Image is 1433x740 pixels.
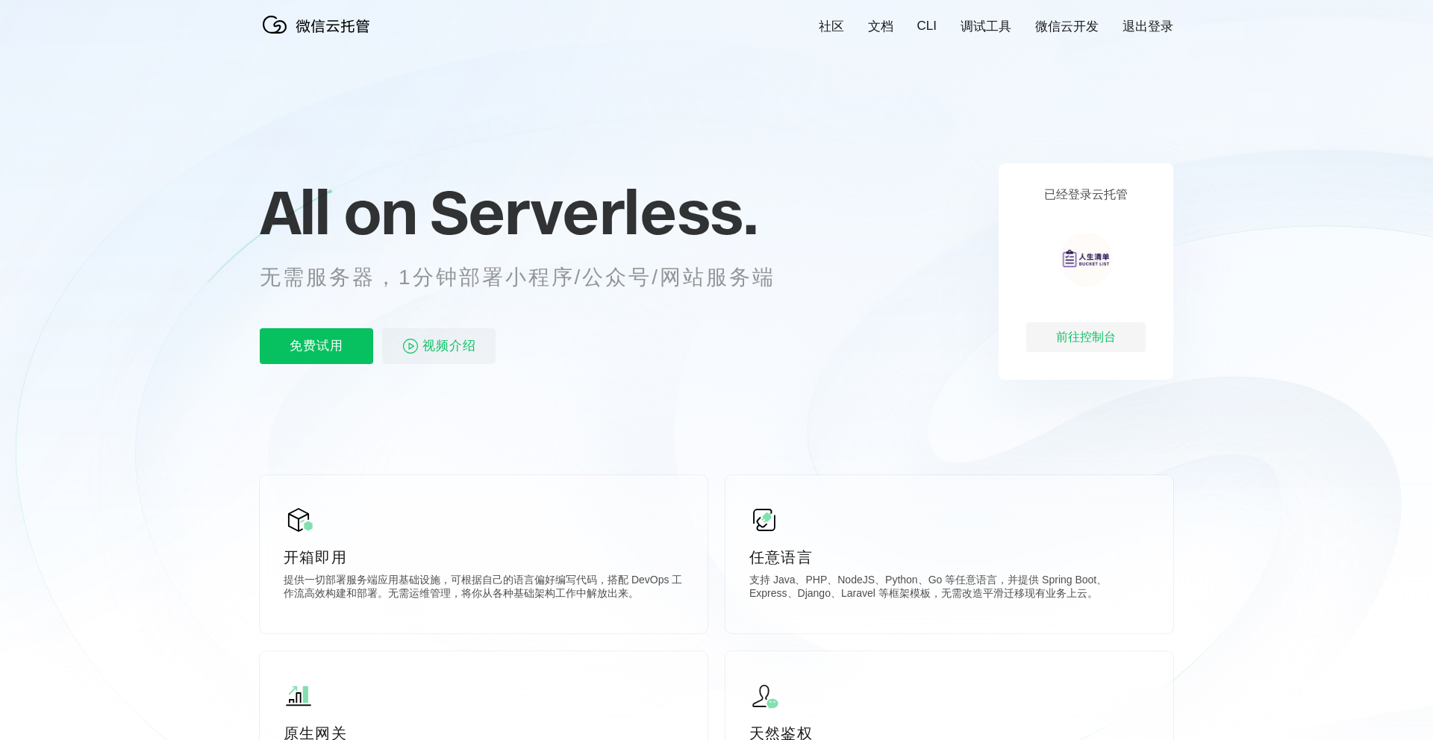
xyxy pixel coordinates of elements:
span: All on [260,175,416,249]
p: 任意语言 [749,547,1149,568]
img: 微信云托管 [260,10,379,40]
a: CLI [917,19,937,34]
a: 文档 [868,18,893,35]
a: 微信云托管 [260,29,379,42]
a: 微信云开发 [1035,18,1099,35]
a: 退出登录 [1123,18,1173,35]
a: 社区 [819,18,844,35]
p: 支持 Java、PHP、NodeJS、Python、Go 等任意语言，并提供 Spring Boot、Express、Django、Laravel 等框架模板，无需改造平滑迁移现有业务上云。 [749,574,1149,603]
p: 免费试用 [260,328,373,364]
a: 调试工具 [961,18,1011,35]
span: 视频介绍 [422,328,476,364]
p: 已经登录云托管 [1044,187,1128,203]
span: Serverless. [430,175,758,249]
p: 开箱即用 [284,547,684,568]
p: 提供一切部署服务端应用基础设施，可根据自己的语言偏好编写代码，搭配 DevOps 工作流高效构建和部署。无需运维管理，将你从各种基础架构工作中解放出来。 [284,574,684,603]
p: 无需服务器，1分钟部署小程序/公众号/网站服务端 [260,263,803,292]
img: video_play.svg [402,337,419,355]
div: 前往控制台 [1026,322,1146,352]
